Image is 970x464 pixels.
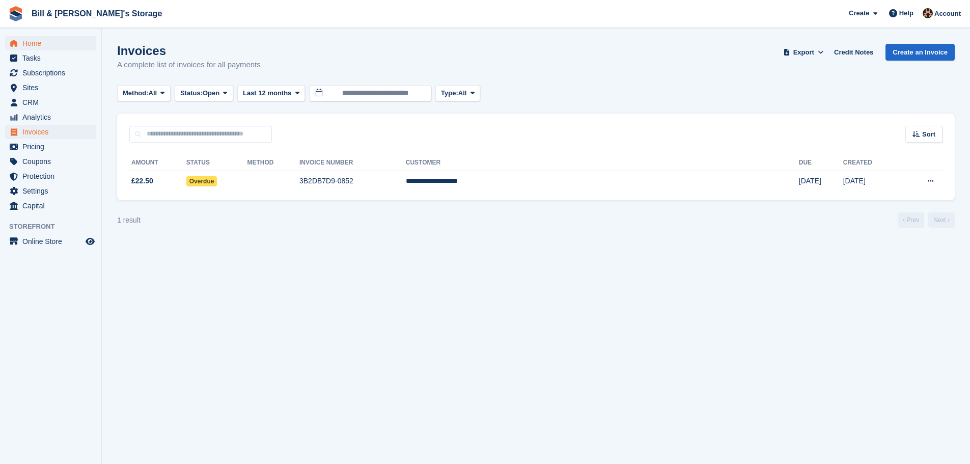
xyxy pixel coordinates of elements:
span: Status: [180,88,203,98]
span: Overdue [186,176,217,186]
span: Analytics [22,110,84,124]
span: Capital [22,199,84,213]
th: Created [843,155,901,171]
a: menu [5,234,96,249]
button: Method: All [117,85,171,102]
span: Pricing [22,140,84,154]
span: CRM [22,95,84,110]
span: £22.50 [131,176,153,186]
span: All [458,88,467,98]
button: Export [781,44,826,61]
a: menu [5,110,96,124]
span: Online Store [22,234,84,249]
button: Type: All [435,85,480,102]
nav: Page [896,212,957,228]
a: menu [5,51,96,65]
a: Bill & [PERSON_NAME]'s Storage [27,5,166,22]
a: menu [5,80,96,95]
button: Last 12 months [237,85,305,102]
span: Help [899,8,913,18]
th: Status [186,155,247,171]
img: Jack Bottesch [923,8,933,18]
span: Coupons [22,154,84,169]
td: [DATE] [799,171,843,192]
a: Previous [898,212,924,228]
a: Preview store [84,235,96,248]
a: menu [5,66,96,80]
img: stora-icon-8386f47178a22dfd0bd8f6a31ec36ba5ce8667c1dd55bd0f319d3a0aa187defe.svg [8,6,23,21]
span: Settings [22,184,84,198]
th: Method [247,155,299,171]
span: Subscriptions [22,66,84,80]
span: Invoices [22,125,84,139]
th: Due [799,155,843,171]
td: [DATE] [843,171,901,192]
span: All [149,88,157,98]
span: Last 12 months [243,88,291,98]
h1: Invoices [117,44,261,58]
span: Home [22,36,84,50]
span: Tasks [22,51,84,65]
span: Sort [922,129,935,140]
th: Customer [406,155,799,171]
a: Next [928,212,955,228]
a: menu [5,199,96,213]
th: Invoice Number [299,155,406,171]
span: Create [849,8,869,18]
p: A complete list of invoices for all payments [117,59,261,71]
a: menu [5,169,96,183]
a: Credit Notes [830,44,877,61]
a: menu [5,140,96,154]
a: menu [5,125,96,139]
span: Open [203,88,219,98]
a: menu [5,184,96,198]
div: 1 result [117,215,141,226]
span: Protection [22,169,84,183]
span: Storefront [9,222,101,232]
span: Export [793,47,814,58]
span: Method: [123,88,149,98]
th: Amount [129,155,186,171]
td: 3B2DB7D9-0852 [299,171,406,192]
span: Type: [441,88,458,98]
a: menu [5,95,96,110]
a: menu [5,36,96,50]
span: Sites [22,80,84,95]
a: menu [5,154,96,169]
button: Status: Open [175,85,233,102]
span: Account [934,9,961,19]
a: Create an Invoice [885,44,955,61]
